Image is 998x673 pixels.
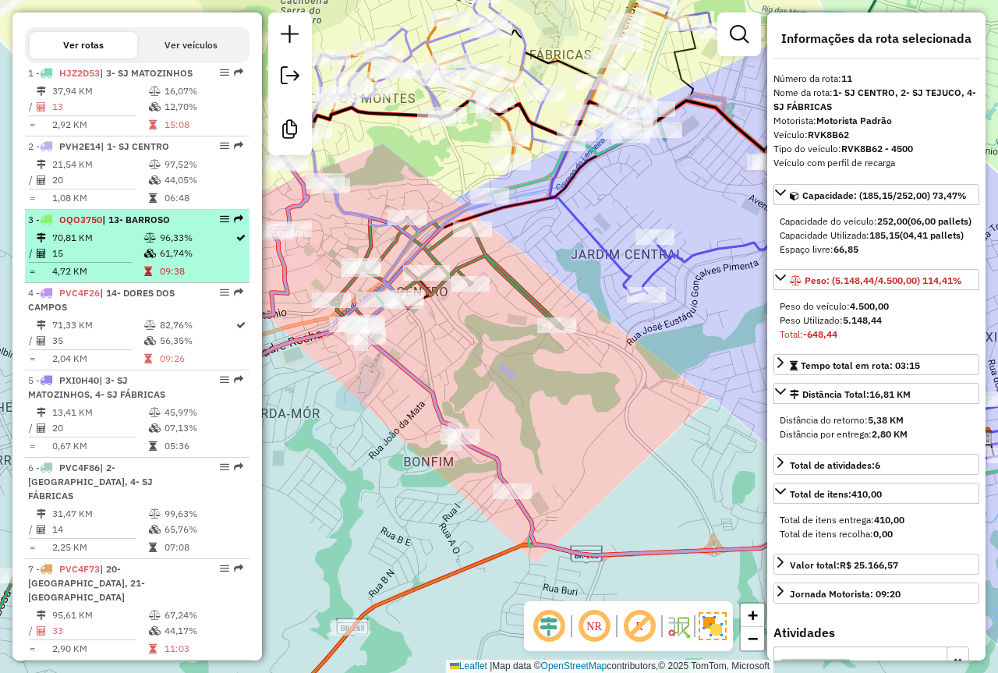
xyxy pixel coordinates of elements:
span: PVC4F86 [59,462,100,473]
i: % de utilização da cubagem [149,525,161,534]
span: PVC4F26 [59,287,100,299]
span: 6 - [28,462,153,501]
i: Total de Atividades [37,626,46,636]
strong: R$ 25.166,57 [840,559,898,571]
td: 09:38 [159,264,235,279]
strong: 410,00 [851,488,882,500]
em: Opções [220,462,229,472]
strong: (06,00 pallets) [908,215,971,227]
i: Tempo total em rota [144,354,152,363]
td: 2,04 KM [51,351,143,367]
td: = [28,117,36,133]
td: / [28,420,36,436]
strong: RVK8B62 [808,129,849,140]
td: 12,70% [164,99,242,115]
a: Leaflet [450,661,487,671]
span: Ocultar deslocamento [530,607,568,645]
td: 96,33% [159,230,235,246]
span: Peso do veículo: [780,300,889,312]
span: 7 - [28,563,145,603]
td: 09:26 [159,351,235,367]
em: Rota exportada [234,462,243,472]
div: Map data © contributors,© 2025 TomTom, Microsoft [446,660,773,673]
strong: 11 [841,73,852,84]
span: − [748,629,758,648]
span: 16,81 KM [869,388,911,400]
span: HJZ2D53 [59,67,100,79]
div: Distância Total: [790,388,911,402]
td: 07:08 [164,540,242,555]
i: % de utilização do peso [144,233,156,243]
div: Peso: (5.148,44/4.500,00) 114,41% [773,293,979,348]
i: % de utilização da cubagem [149,423,161,433]
strong: 0,00 [873,528,893,540]
td: 0,67 KM [51,438,148,454]
i: % de utilização da cubagem [144,249,156,258]
button: Ver rotas [30,32,137,58]
a: Distância Total:16,81 KM [773,383,979,404]
td: / [28,172,36,188]
div: Distância Total:16,81 KM [773,407,979,448]
span: PXI0H40 [59,374,99,386]
i: % de utilização da cubagem [144,336,156,345]
i: % de utilização do peso [144,321,156,330]
span: 1 - [28,67,193,79]
div: Capacidade do veículo: [780,214,973,228]
div: Jornada Motorista: 09:20 [790,587,901,601]
a: Criar modelo [274,114,306,149]
a: Exibir filtros [724,19,755,50]
td: 45,97% [164,405,242,420]
strong: 1- SJ CENTRO, 2- SJ TEJUCO, 4- SJ FÁBRICAS [773,87,976,112]
div: Capacidade Utilizada: [780,228,973,243]
td: 11:03 [164,641,242,657]
td: 1,08 KM [51,190,148,206]
i: Tempo total em rota [149,644,157,654]
span: | 13- BARROSO [102,214,170,225]
td: / [28,623,36,639]
td: 65,76% [164,522,242,537]
td: / [28,99,36,115]
i: Distância Total [37,509,46,519]
a: Tempo total em rota: 03:15 [773,354,979,375]
em: Rota exportada [234,214,243,224]
em: Opções [220,564,229,573]
td: 4,72 KM [51,264,143,279]
em: Rota exportada [234,141,243,151]
span: | 1- SJ CENTRO [101,140,169,152]
div: Distância do retorno: [780,413,973,427]
td: / [28,522,36,537]
strong: 5,38 KM [868,414,904,426]
i: % de utilização da cubagem [149,102,161,112]
td: = [28,351,36,367]
span: | [490,661,492,671]
a: Nova sessão e pesquisa [274,19,306,54]
td: 61,74% [159,246,235,261]
i: Rota otimizada [236,233,246,243]
td: 21,54 KM [51,157,148,172]
em: Opções [220,68,229,77]
span: Exibir rótulo [621,607,658,645]
i: % de utilização do peso [149,509,161,519]
td: 56,35% [159,333,235,349]
a: Capacidade: (185,15/252,00) 73,47% [773,184,979,205]
strong: 66,85 [833,243,858,255]
td: 44,05% [164,172,242,188]
strong: RVK8B62 - 4500 [841,143,913,154]
span: PVC4F73 [59,563,100,575]
span: Capacidade: (185,15/252,00) 73,47% [802,190,967,201]
strong: (04,41 pallets) [900,229,964,241]
td: 2,90 KM [51,641,148,657]
td: 13,41 KM [51,405,148,420]
strong: 6 [875,459,880,471]
div: Número da rota: [773,72,979,86]
span: OQO3750 [59,214,102,225]
td: 2,92 KM [51,117,148,133]
strong: 4.500,00 [850,300,889,312]
td: 99,63% [164,506,242,522]
span: 2 - [28,140,169,152]
td: 44,17% [164,623,242,639]
div: Total de itens:410,00 [773,507,979,547]
em: Opções [220,288,229,297]
td: 31,47 KM [51,506,148,522]
span: 5 - [28,374,165,400]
